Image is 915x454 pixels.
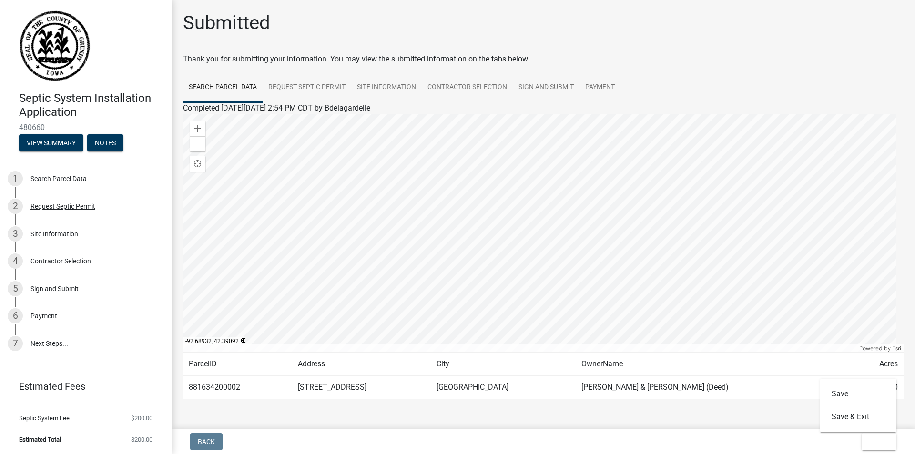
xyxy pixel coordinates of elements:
a: Esri [892,345,901,352]
div: 1 [8,171,23,186]
a: Site Information [351,72,422,103]
td: OwnerName [576,353,851,376]
div: Thank you for submitting your information. You may view the submitted information on the tabs below. [183,53,904,65]
div: 6 [8,308,23,323]
button: Exit [862,433,896,450]
span: Exit [869,438,883,445]
td: Acres [851,353,904,376]
wm-modal-confirm: Notes [87,140,123,147]
a: Sign and Submit [513,72,579,103]
span: Back [198,438,215,445]
div: Site Information [30,231,78,237]
a: Estimated Fees [8,377,156,396]
h4: Septic System Installation Application [19,91,164,119]
a: Search Parcel Data [183,72,263,103]
td: [STREET_ADDRESS] [292,376,431,399]
span: $200.00 [131,415,152,421]
div: Find my location [190,156,205,172]
wm-modal-confirm: Summary [19,140,83,147]
a: Request Septic Permit [263,72,351,103]
a: Payment [579,72,620,103]
span: Estimated Total [19,436,61,443]
td: 6.540 [851,376,904,399]
h1: Submitted [183,11,270,34]
button: Back [190,433,223,450]
button: Notes [87,134,123,151]
div: Zoom out [190,136,205,151]
a: Contractor Selection [422,72,513,103]
button: Save & Exit [820,405,896,428]
button: Save [820,383,896,405]
span: 480660 [19,123,152,132]
td: ParcelID [183,353,292,376]
div: Zoom in [190,121,205,136]
td: [GEOGRAPHIC_DATA] [431,376,575,399]
div: 5 [8,281,23,296]
div: Request Septic Permit [30,203,95,210]
div: 4 [8,253,23,269]
div: 2 [8,199,23,214]
div: 7 [8,336,23,351]
img: Grundy County, Iowa [19,10,91,81]
span: $200.00 [131,436,152,443]
td: [PERSON_NAME] & [PERSON_NAME] (Deed) [576,376,851,399]
div: Sign and Submit [30,285,79,292]
div: Exit [820,379,896,432]
div: Search Parcel Data [30,175,87,182]
td: Address [292,353,431,376]
div: Payment [30,313,57,319]
div: Contractor Selection [30,258,91,264]
span: Septic System Fee [19,415,70,421]
td: 881634200002 [183,376,292,399]
div: Powered by [857,344,904,352]
span: Completed [DATE][DATE] 2:54 PM CDT by Bdelagardelle [183,103,370,112]
td: City [431,353,575,376]
div: 3 [8,226,23,242]
button: View Summary [19,134,83,151]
